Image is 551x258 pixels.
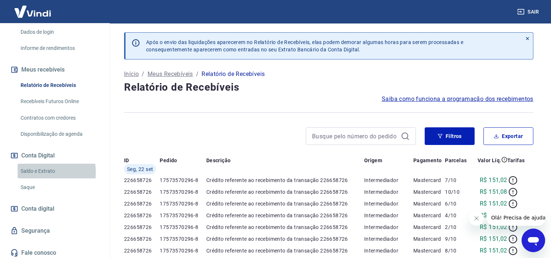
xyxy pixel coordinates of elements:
[18,25,101,40] a: Dados de login
[364,200,413,207] p: Intermediador
[160,200,206,207] p: 17573570296-8
[382,95,533,103] a: Saiba como funciona a programação dos recebimentos
[160,212,206,219] p: 17573570296-8
[9,62,101,78] button: Meus recebíveis
[127,166,153,173] span: Seg, 22 set
[445,188,469,196] p: 10/10
[445,212,469,219] p: 4/10
[18,180,101,195] a: Saque
[445,157,467,164] p: Parcelas
[312,131,398,142] input: Busque pelo número do pedido
[206,212,364,219] p: Crédito referente ao recebimento da transação 226658726
[445,224,469,231] p: 2/10
[124,247,160,254] p: 226658726
[413,224,445,231] p: Mastercard
[413,247,445,254] p: Mastercard
[202,70,265,79] p: Relatório de Recebíveis
[445,235,469,243] p: 9/10
[146,39,463,53] p: Após o envio das liquidações aparecerem no Relatório de Recebíveis, elas podem demorar algumas ho...
[364,177,413,184] p: Intermediador
[124,188,160,196] p: 226658726
[206,247,364,254] p: Crédito referente ao recebimento da transação 226658726
[480,246,507,255] p: R$ 151,02
[160,188,206,196] p: 17573570296-8
[124,200,160,207] p: 226658726
[364,224,413,231] p: Intermediador
[480,188,507,196] p: R$ 151,08
[18,110,101,126] a: Contratos com credores
[160,247,206,254] p: 17573570296-8
[413,188,445,196] p: Mastercard
[364,157,382,164] p: Origem
[206,188,364,196] p: Crédito referente ao recebimento da transação 226658726
[445,177,469,184] p: 7/10
[160,224,206,231] p: 17573570296-8
[478,157,501,164] p: Valor Líq.
[124,70,139,79] a: Início
[142,70,144,79] p: /
[9,0,57,23] img: Vindi
[124,235,160,243] p: 226658726
[160,177,206,184] p: 17573570296-8
[480,176,507,185] p: R$ 151,02
[413,177,445,184] p: Mastercard
[18,127,101,142] a: Disponibilização de agenda
[148,70,193,79] a: Meus Recebíveis
[124,157,129,164] p: ID
[364,188,413,196] p: Intermediador
[445,247,469,254] p: 8/10
[160,157,177,164] p: Pedido
[18,41,101,56] a: Informe de rendimentos
[160,235,206,243] p: 17573570296-8
[413,157,442,164] p: Pagamento
[364,247,413,254] p: Intermediador
[480,235,507,243] p: R$ 151,02
[480,199,507,208] p: R$ 151,02
[206,235,364,243] p: Crédito referente ao recebimento da transação 226658726
[364,212,413,219] p: Intermediador
[9,148,101,164] button: Conta Digital
[469,211,484,226] iframe: Fechar mensagem
[124,224,160,231] p: 226658726
[480,223,507,232] p: R$ 151,02
[425,127,475,145] button: Filtros
[124,212,160,219] p: 226658726
[413,200,445,207] p: Mastercard
[487,210,545,226] iframe: Mensagem da empresa
[206,157,231,164] p: Descrição
[483,127,533,145] button: Exportar
[206,224,364,231] p: Crédito referente ao recebimento da transação 226658726
[4,5,62,11] span: Olá! Precisa de ajuda?
[413,235,445,243] p: Mastercard
[18,78,101,93] a: Relatório de Recebíveis
[206,177,364,184] p: Crédito referente ao recebimento da transação 226658726
[522,229,545,252] iframe: Botão para abrir a janela de mensagens
[364,235,413,243] p: Intermediador
[413,212,445,219] p: Mastercard
[507,157,525,164] p: Tarifas
[516,5,542,19] button: Sair
[196,70,199,79] p: /
[9,223,101,239] a: Segurança
[21,204,54,214] span: Conta digital
[124,177,160,184] p: 226658726
[445,200,469,207] p: 6/10
[9,201,101,217] a: Conta digital
[206,200,364,207] p: Crédito referente ao recebimento da transação 226658726
[18,94,101,109] a: Recebíveis Futuros Online
[124,80,533,95] h4: Relatório de Recebíveis
[18,164,101,179] a: Saldo e Extrato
